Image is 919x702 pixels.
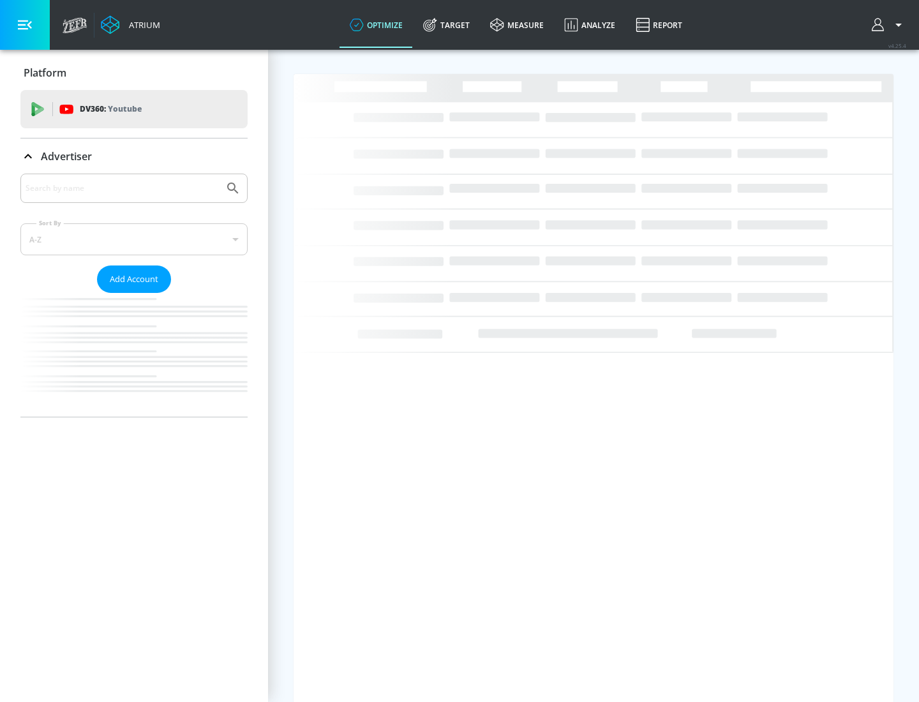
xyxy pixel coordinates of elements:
span: v 4.25.4 [888,42,906,49]
div: A-Z [20,223,248,255]
p: Advertiser [41,149,92,163]
a: Analyze [554,2,625,48]
div: Advertiser [20,138,248,174]
span: Add Account [110,272,158,287]
input: Search by name [26,180,219,197]
p: DV360: [80,102,142,116]
button: Add Account [97,265,171,293]
a: optimize [340,2,413,48]
nav: list of Advertiser [20,293,248,417]
label: Sort By [36,219,64,227]
a: Report [625,2,692,48]
a: measure [480,2,554,48]
a: Target [413,2,480,48]
div: Advertiser [20,174,248,417]
div: Platform [20,55,248,91]
p: Platform [24,66,66,80]
p: Youtube [108,102,142,116]
a: Atrium [101,15,160,34]
div: Atrium [124,19,160,31]
div: DV360: Youtube [20,90,248,128]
